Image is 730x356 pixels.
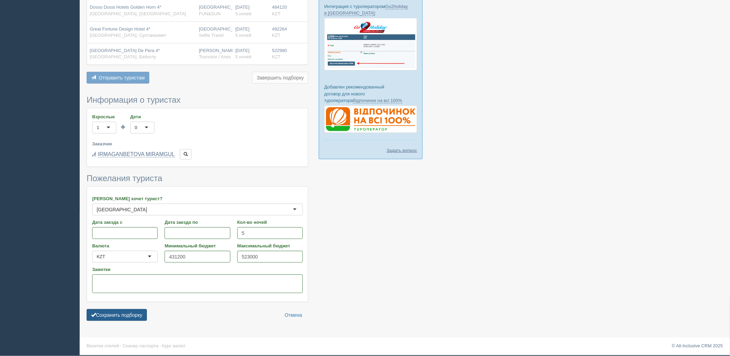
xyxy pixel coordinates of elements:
label: Валюта [92,243,158,249]
input: 7-10 или 7,10,14 [237,227,303,239]
label: Минимальный бюджет [165,243,230,249]
label: Максимальный бюджет [237,243,303,249]
a: © All-Inclusive CRM 2025 [672,344,723,349]
span: 522980 [272,48,287,53]
span: Отправить туристам [99,75,145,80]
span: Tourvisor / Anex [199,54,231,59]
span: · [120,344,122,349]
a: Курс валют [162,344,186,349]
div: [DATE] [235,26,266,39]
span: 5 ночей [235,54,251,59]
span: 5 ночей [235,33,251,38]
div: [DATE] [235,48,266,60]
p: Интеграция с туроператором : [324,3,417,16]
span: 484120 [272,5,287,10]
span: 5 ночей [235,11,251,16]
div: [PERSON_NAME] [199,48,230,60]
a: Go2holiday в [GEOGRAPHIC_DATA] [324,4,408,16]
img: go2holiday-bookings-crm-for-travel-agency.png [324,18,417,70]
span: [GEOGRAPHIC_DATA], Бейоглу [90,54,156,59]
span: FUN&SUN [199,11,221,16]
button: Завершить подборку [252,72,308,84]
span: Dosso Dossi Hotels Golden Horn 4* [90,5,161,10]
label: [PERSON_NAME] хочет турист? [92,195,303,202]
button: Отправить туристам [87,72,149,84]
div: [GEOGRAPHIC_DATA] [199,26,230,39]
a: Сканер паспорта [123,344,158,349]
h3: Информация о туристах [87,95,308,104]
a: Отмена [280,309,307,321]
img: %D0%B4%D0%BE%D0%B3%D0%BE%D0%B2%D1%96%D1%80-%D0%B2%D1%96%D0%B4%D0%BF%D0%BE%D1%87%D0%B8%D0%BD%D0%BE... [324,105,417,133]
span: 492264 [272,26,287,32]
div: 0 [135,124,137,131]
div: [DATE] [235,4,266,17]
div: [GEOGRAPHIC_DATA] [199,4,230,17]
span: KZT [272,54,281,59]
span: KZT [272,33,281,38]
label: Кол-во ночей [237,219,303,226]
label: Взрослые [92,113,116,120]
span: KZT [272,11,281,16]
span: [GEOGRAPHIC_DATA], Султанахмет [90,33,166,38]
span: · [160,344,161,349]
label: Заказчик [92,141,303,147]
div: 1 [97,124,99,131]
span: Great Fortune Design Hotel 4* [90,26,150,32]
label: Дети [130,113,155,120]
a: Визитки отелей [87,344,119,349]
a: Задать вопрос [387,147,417,154]
div: KZT [97,253,105,260]
span: [GEOGRAPHIC_DATA] De Pera 4* [90,48,160,53]
span: [GEOGRAPHIC_DATA], [GEOGRAPHIC_DATA] [90,11,186,16]
a: Відпочинок на всі 100% [353,98,402,103]
div: [GEOGRAPHIC_DATA] [97,206,147,213]
label: Дата заезда с [92,219,158,226]
label: Дата заезда по [165,219,230,226]
a: IRMAGANBETOVA MIRAMGUL [98,151,175,158]
span: Пожелания туриста [87,173,162,183]
span: Selfie Travel [199,33,224,38]
p: Добавлен рекомендованный договор для нового туроператора [324,84,417,103]
button: Сохранить подборку [87,309,147,321]
label: Заметки [92,266,303,273]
